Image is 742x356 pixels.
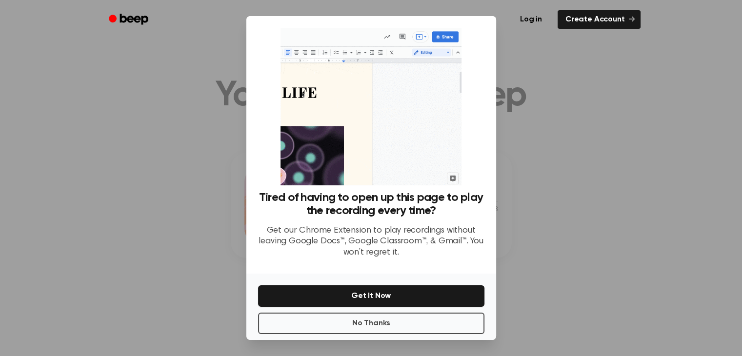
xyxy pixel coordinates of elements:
[258,313,484,334] button: No Thanks
[258,225,484,258] p: Get our Chrome Extension to play recordings without leaving Google Docs™, Google Classroom™, & Gm...
[258,191,484,218] h3: Tired of having to open up this page to play the recording every time?
[510,8,552,31] a: Log in
[558,10,641,29] a: Create Account
[281,28,461,185] img: Beep extension in action
[102,10,157,29] a: Beep
[258,285,484,307] button: Get It Now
